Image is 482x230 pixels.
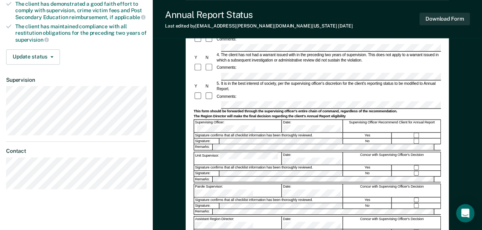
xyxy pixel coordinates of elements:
[15,1,147,20] div: The client has demonstrated a good faith effort to comply with supervision, crime victim fees and...
[194,217,281,229] div: Assistant Region Director:
[194,120,281,132] div: Supervising Officer:
[343,120,441,132] div: Supervising Officer Recommend Client for Annual Report
[194,184,281,197] div: Parole Supervisor:
[216,81,441,91] div: 5. It is in the best interest of society, per the supervising officer's discretion for the client...
[194,55,205,60] div: Y
[216,65,237,70] div: Comments:
[216,94,237,99] div: Comments:
[194,109,441,114] div: This form should be forwarded through the supervising officer's entire chain of command, regardle...
[343,203,392,208] div: No
[194,177,213,182] div: Remarks:
[419,13,470,25] button: Download Form
[194,114,441,119] div: The Region Director will make the final decision regarding the client's Annual Report eligibility
[216,52,441,63] div: 4. The client has not had a warrant issued with in the preceding two years of supervision. This d...
[194,144,213,150] div: Remarks:
[165,23,353,29] div: Last edited by [EMAIL_ADDRESS][PERSON_NAME][DOMAIN_NAME][US_STATE]
[338,23,353,29] span: [DATE]
[343,171,392,176] div: No
[205,83,216,89] div: N
[15,37,49,43] span: supervision
[343,217,441,229] div: Concur with Supervising Officer's Decision
[343,184,441,197] div: Concur with Supervising Officer's Decision
[15,23,147,43] div: The client has maintained compliance with all restitution obligations for the preceding two years of
[216,37,237,42] div: Comments:
[6,77,147,83] dt: Supervision
[194,209,213,214] div: Remarks:
[165,9,353,20] div: Annual Report Status
[343,138,392,144] div: No
[282,184,343,197] div: Date:
[194,203,219,208] div: Signature:
[282,152,343,165] div: Date:
[6,148,147,154] dt: Contact
[115,14,146,20] span: applicable
[282,120,343,132] div: Date:
[282,217,343,229] div: Date:
[194,133,343,138] div: Signature confirms that all checklist information has been thoroughly reviewed.
[194,83,205,89] div: Y
[205,55,216,60] div: N
[194,171,219,176] div: Signature:
[343,197,392,202] div: Yes
[194,197,343,202] div: Signature confirms that all checklist information has been thoroughly reviewed.
[194,138,219,144] div: Signature:
[456,204,474,222] div: Open Intercom Messenger
[194,152,281,165] div: Unit Supervisor:
[194,165,343,170] div: Signature confirms that all checklist information has been thoroughly reviewed.
[6,49,60,65] button: Update status
[343,133,392,138] div: Yes
[343,165,392,170] div: Yes
[343,152,441,165] div: Concur with Supervising Officer's Decision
